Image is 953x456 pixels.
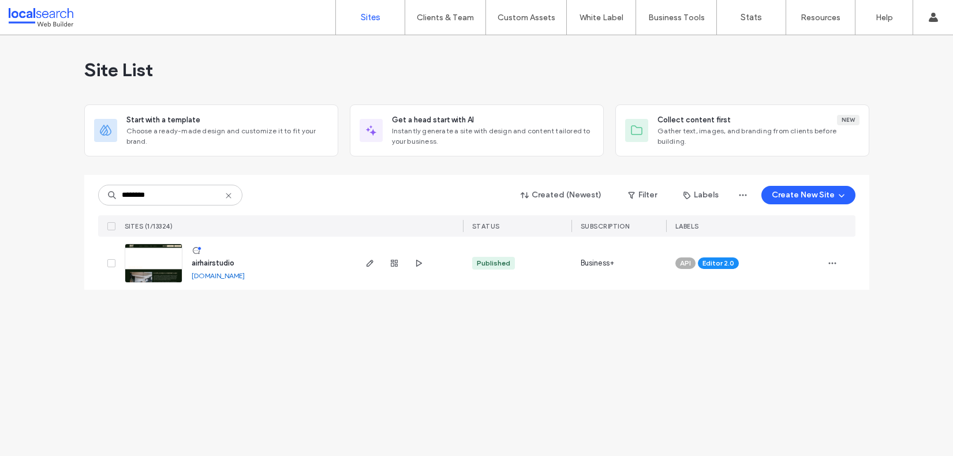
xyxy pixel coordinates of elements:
[511,186,612,204] button: Created (Newest)
[675,222,699,230] span: LABELS
[192,271,245,280] a: [DOMAIN_NAME]
[657,114,731,126] span: Collect content first
[477,258,510,268] div: Published
[126,126,328,147] span: Choose a ready-made design and customize it to fit your brand.
[673,186,729,204] button: Labels
[350,104,604,156] div: Get a head start with AIInstantly generate a site with design and content tailored to your business.
[361,12,380,23] label: Sites
[837,115,859,125] div: New
[741,12,762,23] label: Stats
[392,126,594,147] span: Instantly generate a site with design and content tailored to your business.
[417,13,474,23] label: Clients & Team
[472,222,500,230] span: STATUS
[680,258,691,268] span: API
[498,13,555,23] label: Custom Assets
[616,186,668,204] button: Filter
[192,259,234,267] a: airhairstudio
[657,126,859,147] span: Gather text, images, and branding from clients before building.
[581,257,615,269] span: Business+
[761,186,855,204] button: Create New Site
[125,222,173,230] span: SITES (1/13324)
[615,104,869,156] div: Collect content firstNewGather text, images, and branding from clients before building.
[581,222,630,230] span: SUBSCRIPTION
[84,104,338,156] div: Start with a templateChoose a ready-made design and customize it to fit your brand.
[702,258,734,268] span: Editor 2.0
[84,58,153,81] span: Site List
[392,114,474,126] span: Get a head start with AI
[126,114,200,126] span: Start with a template
[580,13,623,23] label: White Label
[876,13,893,23] label: Help
[801,13,840,23] label: Resources
[648,13,705,23] label: Business Tools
